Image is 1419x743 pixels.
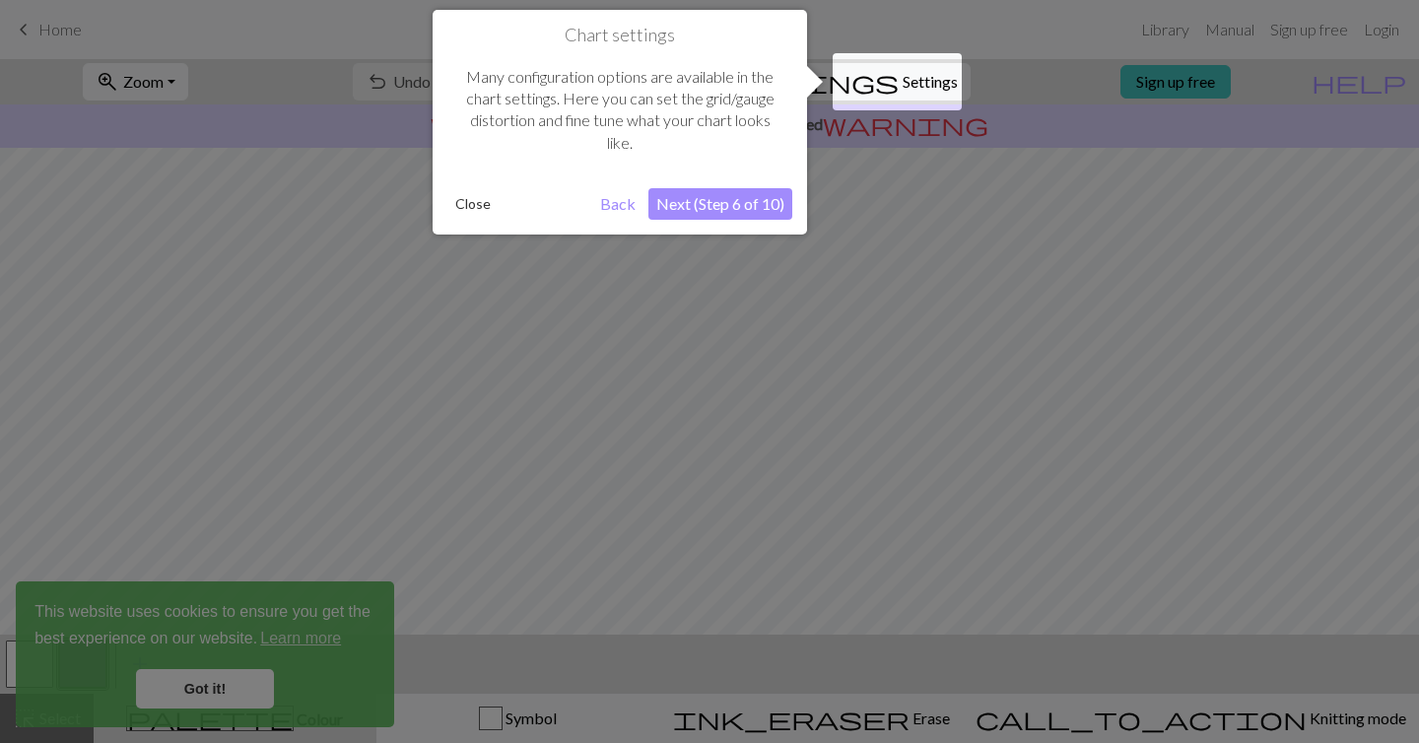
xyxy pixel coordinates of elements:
div: Chart settings [433,10,807,235]
button: Back [592,188,643,220]
div: Many configuration options are available in the chart settings. Here you can set the grid/gauge d... [447,46,792,174]
button: Close [447,189,499,219]
button: Next (Step 6 of 10) [648,188,792,220]
h1: Chart settings [447,25,792,46]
